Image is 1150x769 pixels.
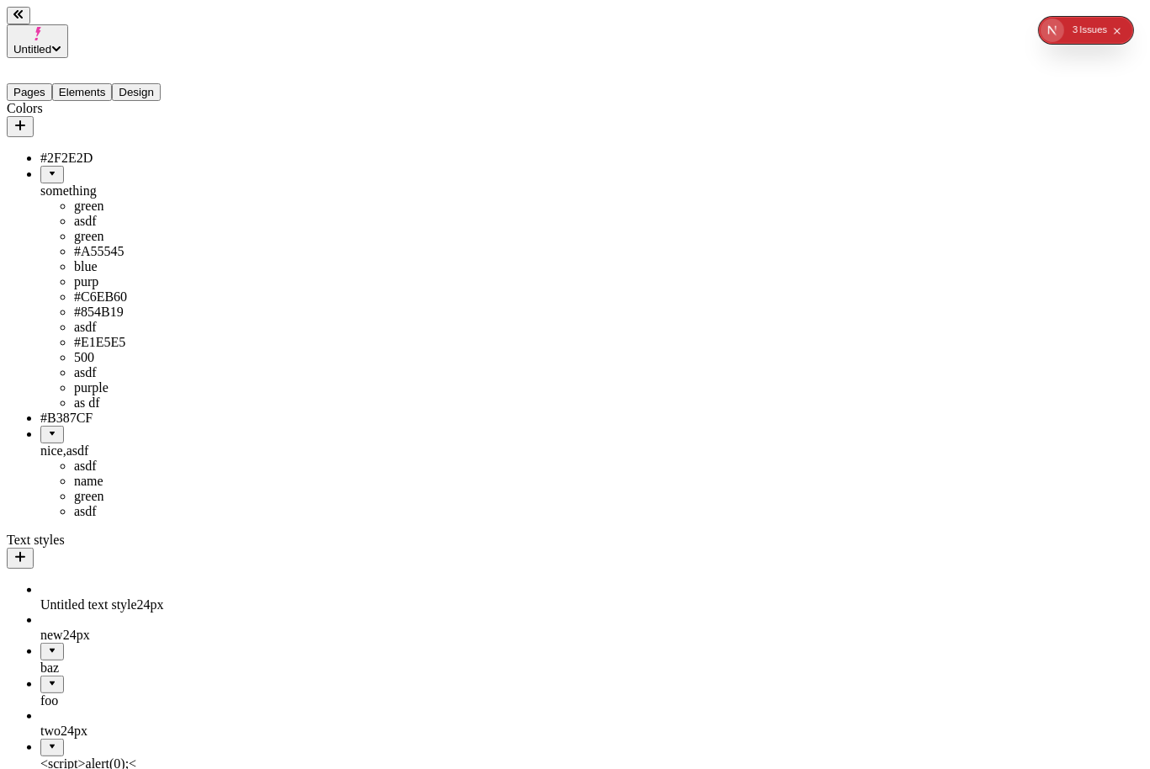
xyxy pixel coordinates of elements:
div: purple [74,380,209,395]
div: something [40,183,209,199]
div: #A55545 [74,244,209,259]
div: green [74,489,209,504]
div: #E1E5E5 [74,335,209,350]
div: as df [74,395,209,411]
div: asdf [74,504,209,519]
div: #B387CF [40,411,209,426]
div: two [40,724,209,739]
div: asdf [74,365,209,380]
button: Design [112,83,161,101]
div: name [74,474,209,489]
span: Untitled [13,43,51,56]
div: 500 [74,350,209,365]
div: green [74,229,209,244]
div: #2F2E2D [40,151,209,166]
div: nice,asdf [40,443,209,459]
div: #C6EB60 [74,289,209,305]
button: Pages [7,83,52,101]
div: foo [40,693,209,708]
span: 24 px [137,597,164,612]
div: new [40,628,209,643]
span: 24 px [63,628,90,642]
div: Untitled text style [40,597,209,613]
div: Colors [7,101,209,116]
p: Cookie Test Route [7,13,246,29]
div: baz [40,660,209,676]
div: asdf [74,459,209,474]
button: Elements [52,83,113,101]
div: green [74,199,209,214]
div: purp [74,274,209,289]
div: Text styles [7,533,209,548]
span: 24 px [61,724,87,738]
div: #854B19 [74,305,209,320]
div: asdf [74,320,209,335]
div: blue [74,259,209,274]
div: asdf [74,214,209,229]
button: Untitled [7,24,68,58]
